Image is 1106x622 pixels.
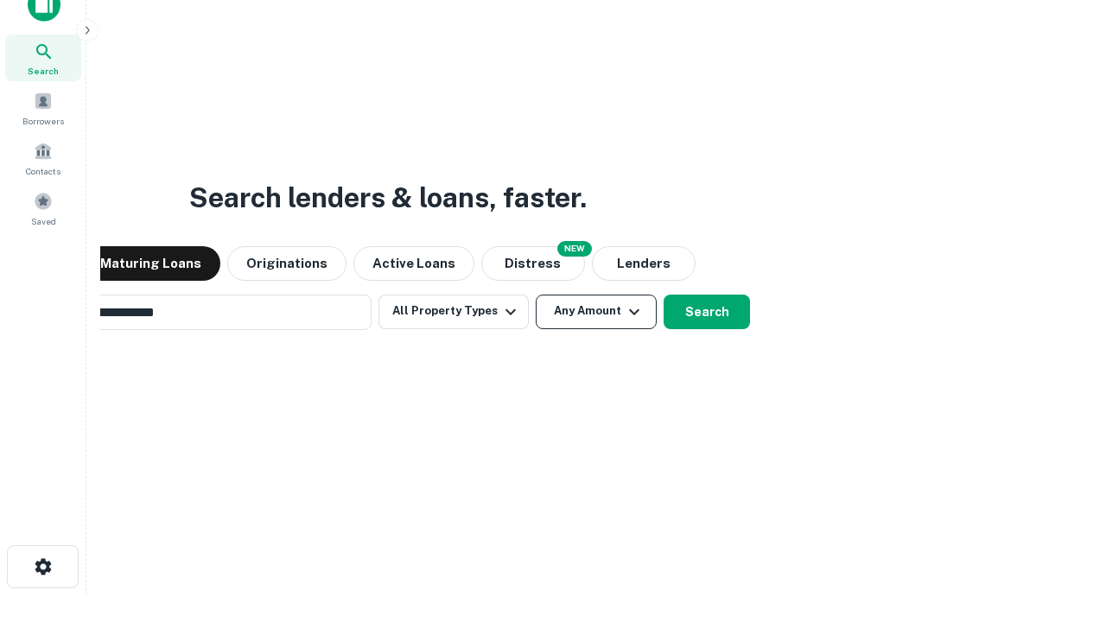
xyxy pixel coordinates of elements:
[664,295,750,329] button: Search
[5,135,81,181] a: Contacts
[1020,428,1106,511] iframe: Chat Widget
[5,35,81,81] a: Search
[557,241,592,257] div: NEW
[22,114,64,128] span: Borrowers
[5,85,81,131] a: Borrowers
[5,185,81,232] a: Saved
[31,214,56,228] span: Saved
[28,64,59,78] span: Search
[592,246,696,281] button: Lenders
[26,164,60,178] span: Contacts
[353,246,474,281] button: Active Loans
[536,295,657,329] button: Any Amount
[378,295,529,329] button: All Property Types
[81,246,220,281] button: Maturing Loans
[227,246,346,281] button: Originations
[481,246,585,281] button: Search distressed loans with lien and other non-mortgage details.
[189,177,587,219] h3: Search lenders & loans, faster.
